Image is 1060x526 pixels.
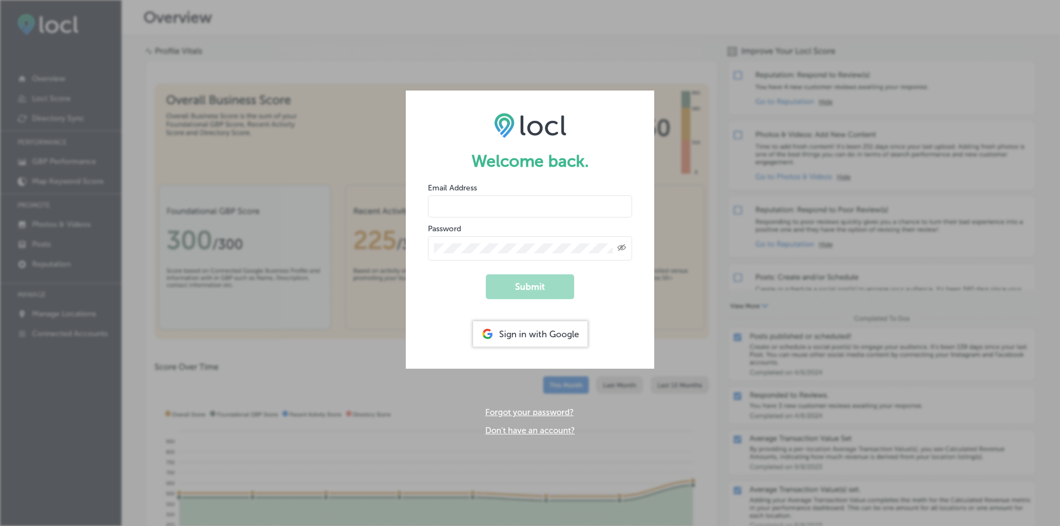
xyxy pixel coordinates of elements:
[485,426,575,435] a: Don't have an account?
[617,243,626,253] span: Toggle password visibility
[485,407,574,417] a: Forgot your password?
[428,224,461,233] label: Password
[473,321,587,347] div: Sign in with Google
[428,151,632,171] h1: Welcome back.
[428,183,477,193] label: Email Address
[486,274,574,299] button: Submit
[494,113,566,138] img: LOCL logo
